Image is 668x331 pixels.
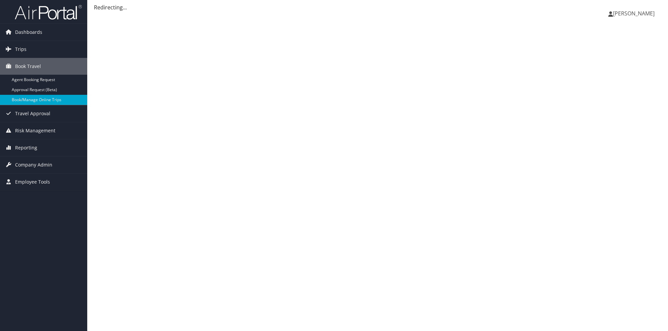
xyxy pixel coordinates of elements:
a: [PERSON_NAME] [608,3,661,23]
span: Book Travel [15,58,41,75]
span: [PERSON_NAME] [613,10,655,17]
span: Company Admin [15,156,52,173]
span: Dashboards [15,24,42,41]
span: Reporting [15,139,37,156]
span: Travel Approval [15,105,50,122]
img: airportal-logo.png [15,4,82,20]
span: Employee Tools [15,174,50,190]
span: Trips [15,41,27,58]
div: Redirecting... [94,3,661,11]
span: Risk Management [15,122,55,139]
